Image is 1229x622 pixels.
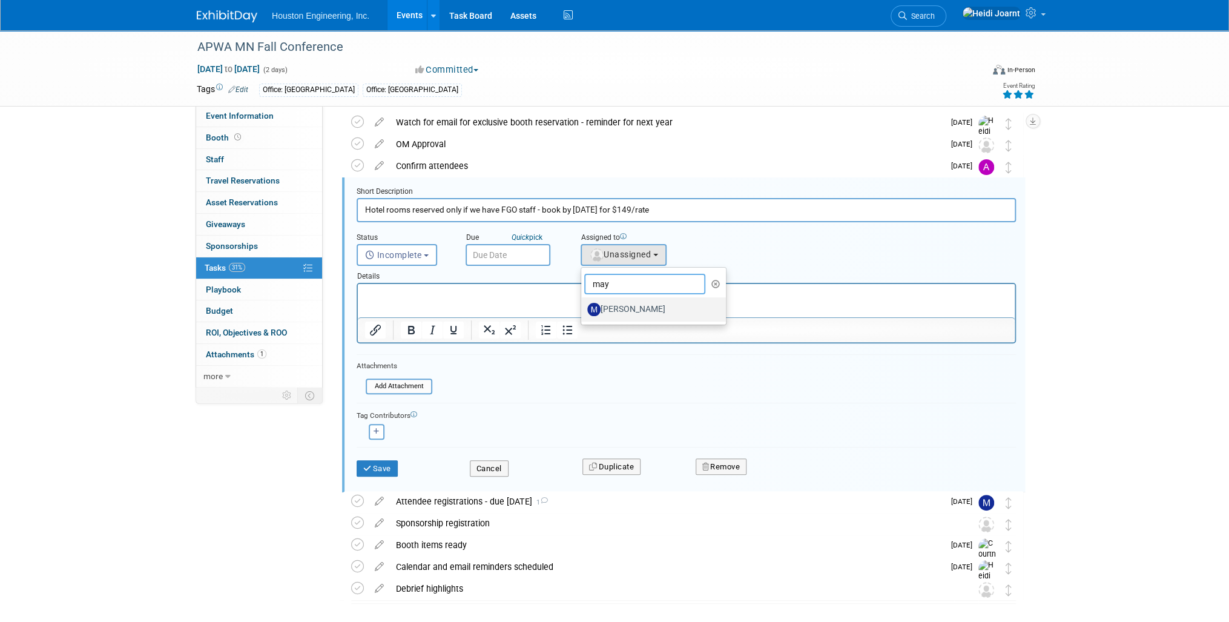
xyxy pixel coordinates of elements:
button: Underline [443,322,464,339]
div: Calendar and email reminders scheduled [390,557,944,577]
span: [DATE] [951,118,978,127]
span: 31% [229,263,245,272]
div: Booth items ready [390,535,944,555]
a: Attachments1 [196,344,322,365]
td: Toggle Event Tabs [298,388,323,403]
span: Incomplete [365,250,422,260]
div: Event Rating [1002,83,1035,89]
img: Unassigned [978,137,994,153]
input: Name of task or a short description [357,198,1016,222]
i: Move task [1006,497,1012,509]
a: Sponsorships [196,236,322,257]
img: ExhibitDay [197,10,257,22]
a: Event Information [196,105,322,127]
img: Unassigned [978,517,994,532]
button: Bold [401,322,421,339]
a: Edit [228,85,248,94]
div: Assigned to [581,233,732,244]
a: Giveaways [196,214,322,235]
img: Heidi Joarnt [978,560,997,603]
span: Tasks [205,263,245,273]
td: Tags [197,83,248,97]
a: more [196,366,322,387]
span: Booth not reserved yet [232,133,243,142]
span: 1 [532,498,548,506]
span: [DATE] [951,541,978,549]
input: Due Date [466,244,550,266]
i: Move task [1006,162,1012,173]
img: Heidi Joarnt [962,7,1021,20]
a: Budget [196,300,322,322]
span: [DATE] [951,162,978,170]
div: Details [357,266,1016,283]
i: Move task [1006,541,1012,552]
a: edit [369,160,390,171]
span: Houston Engineering, Inc. [272,11,369,21]
a: Search [891,5,946,27]
span: Booth [206,133,243,142]
i: Move task [1006,584,1012,596]
div: Tag Contributors [357,408,1016,421]
a: ROI, Objectives & ROO [196,322,322,343]
img: Format-Inperson.png [993,65,1005,74]
a: Tasks31% [196,257,322,279]
button: Insert/edit link [365,322,386,339]
input: Search [584,274,705,294]
button: Cancel [470,460,509,477]
span: [DATE] [DATE] [197,64,260,74]
i: Move task [1006,118,1012,130]
img: Heidi Joarnt [978,116,997,159]
span: more [203,371,223,381]
img: Mayra Nanclares [978,495,994,511]
a: edit [369,518,390,529]
span: [DATE] [951,563,978,571]
div: Short Description [357,187,1016,198]
a: edit [369,540,390,551]
span: Sponsorships [206,241,258,251]
span: Search [907,12,935,21]
span: Travel Reservations [206,176,280,185]
div: Attachments [357,361,432,371]
a: Travel Reservations [196,170,322,191]
img: Unassigned [978,582,994,598]
img: Courtney Grandbois [978,538,997,592]
div: Sponsorship registration [390,513,954,534]
a: Asset Reservations [196,192,322,213]
button: Bullet list [557,322,578,339]
button: Superscript [500,322,521,339]
span: to [223,64,234,74]
span: Giveaways [206,219,245,229]
span: Asset Reservations [206,197,278,207]
span: Playbook [206,285,241,294]
i: Quick [512,233,529,242]
button: Save [357,460,398,477]
a: edit [369,496,390,507]
a: Playbook [196,279,322,300]
div: Office: [GEOGRAPHIC_DATA] [363,84,462,96]
span: Attachments [206,349,266,359]
td: Personalize Event Tab Strip [277,388,298,403]
button: Committed [411,64,483,76]
img: M.jpg [587,303,601,316]
i: Move task [1006,140,1012,151]
span: 1 [257,349,266,359]
button: Incomplete [357,244,437,266]
a: Staff [196,149,322,170]
div: OM Approval [390,134,944,154]
button: Duplicate [582,458,641,475]
button: Unassigned [581,244,667,266]
span: (2 days) [262,66,288,74]
div: Confirm attendees [390,156,944,176]
div: In-Person [1007,65,1035,74]
a: edit [369,139,390,150]
span: ROI, Objectives & ROO [206,328,287,337]
a: edit [369,117,390,128]
label: [PERSON_NAME] [587,300,714,319]
span: [DATE] [951,497,978,506]
a: edit [369,561,390,572]
span: Budget [206,306,233,316]
button: Subscript [479,322,499,339]
button: Remove [696,458,747,475]
iframe: Rich Text Area [358,284,1015,317]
